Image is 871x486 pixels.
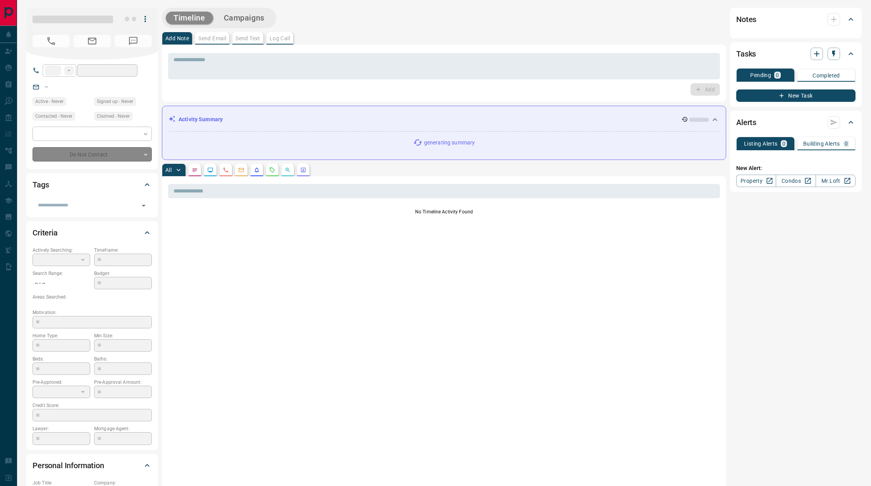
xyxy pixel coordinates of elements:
p: Baths: [94,355,152,362]
h2: Tasks [736,48,756,60]
p: New Alert: [736,164,856,172]
button: Timeline [166,12,213,24]
p: Pre-Approved: [33,379,90,386]
h2: Notes [736,13,756,26]
p: Lawyer: [33,425,90,432]
p: Search Range: [33,270,90,277]
p: Home Type: [33,332,90,339]
p: Completed [813,73,840,78]
div: Tags [33,175,152,194]
span: Active - Never [35,98,64,105]
p: Budget: [94,270,152,277]
div: Do Not Contact [33,147,152,161]
p: Pre-Approval Amount: [94,379,152,386]
p: Mortgage Agent: [94,425,152,432]
button: Open [138,200,149,211]
span: No Number [33,35,70,47]
p: Beds: [33,355,90,362]
span: Signed up - Never [97,98,133,105]
p: Credit Score: [33,402,152,409]
svg: Agent Actions [300,167,306,173]
p: Activity Summary [179,115,223,124]
p: Areas Searched: [33,294,152,301]
a: Property [736,175,776,187]
p: Pending [750,72,771,78]
a: Condos [776,175,816,187]
p: -- - -- [33,277,90,290]
button: Campaigns [216,12,272,24]
span: Claimed - Never [97,112,130,120]
h2: Personal Information [33,459,104,472]
p: Actively Searching: [33,247,90,254]
h2: Alerts [736,116,756,129]
p: Building Alerts [803,141,840,146]
p: Min Size: [94,332,152,339]
svg: Notes [192,167,198,173]
a: Mr.Loft [816,175,856,187]
svg: Calls [223,167,229,173]
a: -- [45,84,48,90]
p: generating summary [424,139,475,147]
div: Alerts [736,113,856,132]
div: Tasks [736,45,856,63]
p: 0 [776,72,779,78]
svg: Listing Alerts [254,167,260,173]
p: 0 [845,141,848,146]
svg: Emails [238,167,244,173]
p: Motivation: [33,309,152,316]
div: Notes [736,10,856,29]
div: Activity Summary [168,112,720,127]
div: Personal Information [33,456,152,475]
span: No Number [115,35,152,47]
p: Add Note [165,36,189,41]
span: Contacted - Never [35,112,72,120]
span: No Email [74,35,111,47]
p: All [165,167,172,173]
button: New Task [736,89,856,102]
svg: Lead Browsing Activity [207,167,213,173]
p: Listing Alerts [744,141,778,146]
svg: Requests [269,167,275,173]
p: Timeframe: [94,247,152,254]
p: 0 [782,141,785,146]
div: Criteria [33,223,152,242]
h2: Tags [33,179,49,191]
p: No Timeline Activity Found [168,208,720,215]
h2: Criteria [33,227,58,239]
svg: Opportunities [285,167,291,173]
